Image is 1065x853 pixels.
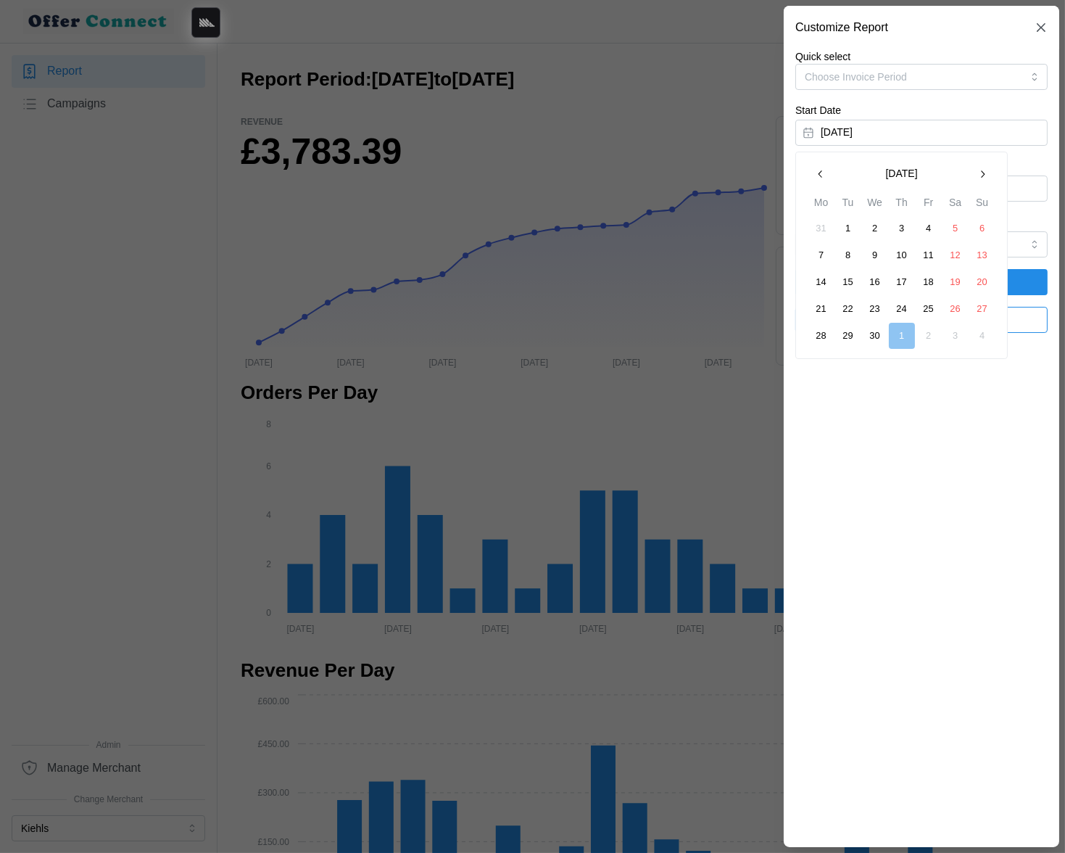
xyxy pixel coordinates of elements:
button: 28 April 2025 [808,323,834,349]
button: 22 April 2025 [835,296,861,322]
button: 21 April 2025 [808,296,834,322]
button: 30 April 2025 [862,323,888,349]
button: 15 April 2025 [835,269,861,295]
th: We [861,194,888,215]
th: Th [888,194,915,215]
button: 7 April 2025 [808,242,834,268]
button: 2 May 2025 [916,323,942,349]
button: 2 April 2025 [862,215,888,242]
button: 25 April 2025 [916,296,942,322]
th: Mo [808,194,834,215]
button: 4 April 2025 [916,215,942,242]
button: [DATE] [834,161,969,187]
button: 16 April 2025 [862,269,888,295]
th: Sa [942,194,969,215]
button: 13 April 2025 [969,242,995,268]
button: 20 April 2025 [969,269,995,295]
button: 14 April 2025 [808,269,834,295]
button: 8 April 2025 [835,242,861,268]
th: Fr [915,194,942,215]
button: 1 May 2025 [889,323,915,349]
button: 29 April 2025 [835,323,861,349]
button: 9 April 2025 [862,242,888,268]
button: 11 April 2025 [916,242,942,268]
button: 10 April 2025 [889,242,915,268]
th: Tu [834,194,861,215]
button: 27 April 2025 [969,296,995,322]
button: 23 April 2025 [862,296,888,322]
button: 1 April 2025 [835,215,861,242]
button: [DATE] [795,120,1048,146]
th: Su [969,194,995,215]
button: 19 April 2025 [942,269,969,295]
label: Start Date [795,103,841,119]
button: 3 April 2025 [889,215,915,242]
button: 31 March 2025 [808,215,834,242]
button: 18 April 2025 [916,269,942,295]
button: 3 May 2025 [942,323,969,349]
button: 17 April 2025 [889,269,915,295]
p: Quick select [795,49,1048,64]
button: 6 April 2025 [969,215,995,242]
button: 12 April 2025 [942,242,969,268]
button: 5 April 2025 [942,215,969,242]
h2: Customize Report [795,22,888,33]
button: 4 May 2025 [969,323,995,349]
button: 24 April 2025 [889,296,915,322]
span: Choose Invoice Period [805,71,907,83]
button: 26 April 2025 [942,296,969,322]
